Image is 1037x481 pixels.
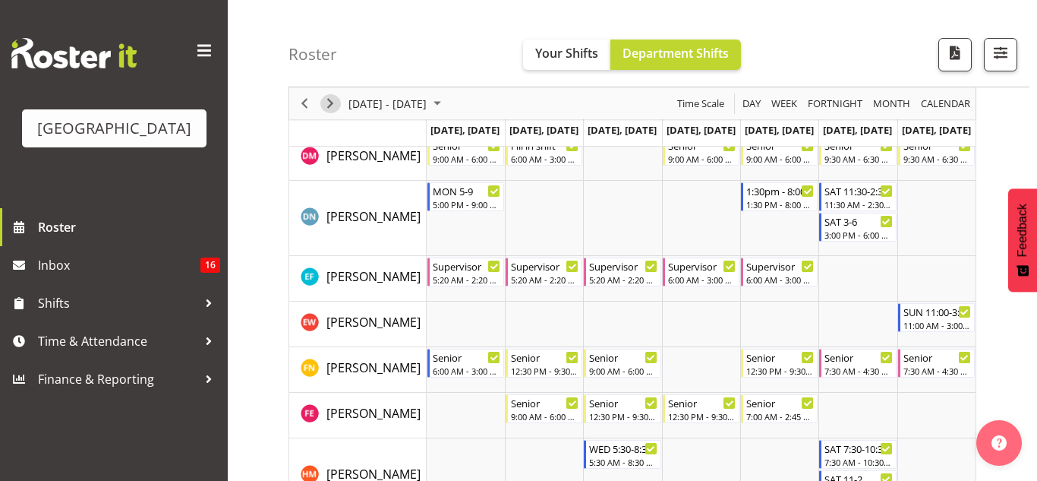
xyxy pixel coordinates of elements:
[903,153,971,165] div: 9:30 AM - 6:30 PM
[667,123,736,137] span: [DATE], [DATE]
[326,314,421,331] span: [PERSON_NAME]
[509,123,578,137] span: [DATE], [DATE]
[427,258,504,286] div: Earl Foran"s event - Supervisor Begin From Monday, September 15, 2025 at 5:20:00 AM GMT+12:00 End...
[746,410,814,422] div: 7:00 AM - 2:45 PM
[903,365,971,377] div: 7:30 AM - 4:30 PM
[676,94,726,113] span: Time Scale
[675,94,727,113] button: Time Scale
[663,258,739,286] div: Earl Foran"s event - Supervisor Begin From Thursday, September 18, 2025 at 6:00:00 AM GMT+12:00 E...
[427,349,504,378] div: Felix Nicholls"s event - Senior Begin From Monday, September 15, 2025 at 6:00:00 AM GMT+12:00 End...
[746,365,814,377] div: 12:30 PM - 9:30 PM
[741,394,818,423] div: Finn Edwards"s event - Senior Begin From Friday, September 19, 2025 at 7:00:00 AM GMT+12:00 Ends ...
[430,123,500,137] span: [DATE], [DATE]
[919,94,973,113] button: Month
[805,94,865,113] button: Fortnight
[741,349,818,378] div: Felix Nicholls"s event - Senior Begin From Friday, September 19, 2025 at 12:30:00 PM GMT+12:00 En...
[511,350,578,365] div: Senior
[427,137,504,166] div: Devon Morris-Brown"s event - Senior Begin From Monday, September 15, 2025 at 9:00:00 AM GMT+12:00...
[745,123,814,137] span: [DATE], [DATE]
[741,258,818,286] div: Earl Foran"s event - Supervisor Begin From Friday, September 19, 2025 at 6:00:00 AM GMT+12:00 End...
[288,46,337,63] h4: Roster
[584,258,660,286] div: Earl Foran"s event - Supervisor Begin From Wednesday, September 17, 2025 at 5:20:00 AM GMT+12:00 ...
[589,274,657,286] div: 5:20 AM - 2:20 PM
[984,38,1017,71] button: Filter Shifts
[295,94,315,113] button: Previous
[326,404,421,422] a: [PERSON_NAME]
[824,183,892,198] div: SAT 11:30-2:30
[38,292,197,315] span: Shifts
[823,123,892,137] span: [DATE], [DATE]
[991,435,1007,451] img: help-xxl-2.png
[11,38,137,68] img: Rosterit website logo
[903,350,971,365] div: Senior
[824,365,892,377] div: 7:30 AM - 4:30 PM
[38,254,200,277] span: Inbox
[433,183,500,198] div: MON 5-9
[326,147,421,165] a: [PERSON_NAME]
[902,123,971,137] span: [DATE], [DATE]
[668,153,736,165] div: 9:00 AM - 6:00 PM
[919,94,972,113] span: calendar
[903,304,971,319] div: SUN 11:00-3:00
[824,229,892,241] div: 3:00 PM - 6:00 PM
[938,38,972,71] button: Download a PDF of the roster according to the set date range.
[610,40,741,70] button: Department Shifts
[433,198,500,210] div: 5:00 PM - 9:00 PM
[326,359,421,377] a: [PERSON_NAME]
[326,208,421,225] span: [PERSON_NAME]
[769,94,800,113] button: Timeline Week
[668,410,736,422] div: 12:30 PM - 9:30 PM
[740,94,764,113] button: Timeline Day
[824,198,892,210] div: 11:30 AM - 2:30 PM
[511,274,578,286] div: 5:20 AM - 2:20 PM
[898,303,975,332] div: Emily Wheeler"s event - SUN 11:00-3:00 Begin From Sunday, September 21, 2025 at 11:00:00 AM GMT+1...
[289,135,427,181] td: Devon Morris-Brown resource
[289,393,427,438] td: Finn Edwards resource
[589,395,657,410] div: Senior
[871,94,913,113] button: Timeline Month
[741,182,818,211] div: Drew Nielsen"s event - 1:30pm - 8:00pm Begin From Friday, September 19, 2025 at 1:30:00 PM GMT+12...
[433,274,500,286] div: 5:20 AM - 2:20 PM
[589,350,657,365] div: Senior
[819,182,896,211] div: Drew Nielsen"s event - SAT 11:30-2:30 Begin From Saturday, September 20, 2025 at 11:30:00 AM GMT+...
[584,440,660,469] div: Hamish McKenzie"s event - WED 5:30-8:30 Begin From Wednesday, September 17, 2025 at 5:30:00 AM GM...
[589,456,657,468] div: 5:30 AM - 8:30 AM
[824,441,892,456] div: SAT 7:30-10:30
[346,94,448,113] button: September 15 - 21, 2025
[588,123,657,137] span: [DATE], [DATE]
[200,258,220,273] span: 16
[326,207,421,226] a: [PERSON_NAME]
[668,395,736,410] div: Senior
[506,137,582,166] div: Devon Morris-Brown"s event - Fill in shift Begin From Tuesday, September 16, 2025 at 6:00:00 AM G...
[663,137,739,166] div: Devon Morris-Brown"s event - Senior Begin From Thursday, September 18, 2025 at 9:00:00 AM GMT+12:...
[584,394,660,423] div: Finn Edwards"s event - Senior Begin From Wednesday, September 17, 2025 at 12:30:00 PM GMT+12:00 E...
[623,45,729,62] span: Department Shifts
[872,94,912,113] span: Month
[326,405,421,422] span: [PERSON_NAME]
[433,258,500,274] div: Supervisor
[741,94,762,113] span: Day
[511,365,578,377] div: 12:30 PM - 9:30 PM
[898,349,975,378] div: Felix Nicholls"s event - Senior Begin From Sunday, September 21, 2025 at 7:30:00 AM GMT+12:00 End...
[668,274,736,286] div: 6:00 AM - 3:00 PM
[511,258,578,274] div: Supervisor
[824,214,892,229] div: SAT 3-6
[38,368,197,391] span: Finance & Reporting
[819,137,896,166] div: Devon Morris-Brown"s event - Senior Begin From Saturday, September 20, 2025 at 9:30:00 AM GMT+12:...
[589,365,657,377] div: 9:00 AM - 6:00 PM
[824,456,892,468] div: 7:30 AM - 10:30 AM
[824,350,892,365] div: Senior
[433,350,500,365] div: Senior
[326,359,421,376] span: [PERSON_NAME]
[289,256,427,302] td: Earl Foran resource
[746,350,814,365] div: Senior
[1016,204,1029,257] span: Feedback
[819,440,896,469] div: Hamish McKenzie"s event - SAT 7:30-10:30 Begin From Saturday, September 20, 2025 at 7:30:00 AM GM...
[535,45,598,62] span: Your Shifts
[746,258,814,274] div: Supervisor
[506,349,582,378] div: Felix Nicholls"s event - Senior Begin From Tuesday, September 16, 2025 at 12:30:00 PM GMT+12:00 E...
[806,94,864,113] span: Fortnight
[347,94,428,113] span: [DATE] - [DATE]
[317,87,343,119] div: Next
[589,410,657,422] div: 12:30 PM - 9:30 PM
